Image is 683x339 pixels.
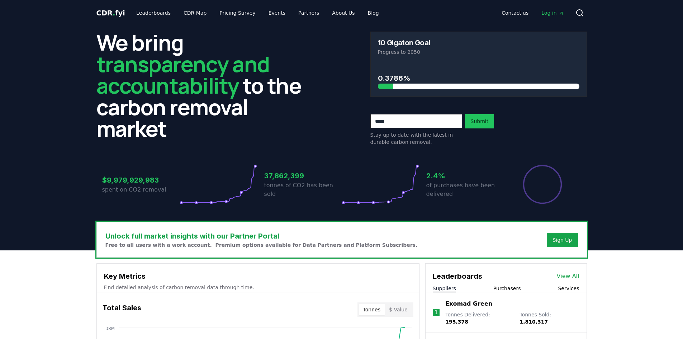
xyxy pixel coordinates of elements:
[96,49,270,100] span: transparency and accountability
[178,6,212,19] a: CDR Map
[293,6,325,19] a: Partners
[104,271,412,282] h3: Key Metrics
[557,272,579,281] a: View All
[493,285,521,292] button: Purchasers
[536,6,569,19] a: Log in
[496,6,534,19] a: Contact us
[522,164,563,204] div: Percentage of sales delivered
[541,9,564,17] span: Log in
[385,304,412,315] button: $ Value
[433,271,482,282] h3: Leaderboards
[214,6,261,19] a: Pricing Survey
[105,326,115,331] tspan: 38M
[326,6,360,19] a: About Us
[96,32,313,139] h2: We bring to the carbon removal market
[131,6,384,19] nav: Main
[434,308,438,317] p: 1
[378,48,579,56] p: Progress to 2050
[102,185,180,194] p: spent on CO2 removal
[102,175,180,185] h3: $9,979,929,983
[426,170,504,181] h3: 2.4%
[264,181,342,198] p: tonnes of CO2 has been sold
[113,9,115,17] span: .
[96,9,125,17] span: CDR fyi
[433,285,456,292] button: Suppliers
[465,114,494,128] button: Submit
[362,6,385,19] a: Blog
[378,39,430,46] h3: 10 Gigaton Goal
[445,300,492,308] a: Exomad Green
[131,6,176,19] a: Leaderboards
[370,131,462,146] p: Stay up to date with the latest in durable carbon removal.
[378,73,579,84] h3: 0.3786%
[105,241,418,249] p: Free to all users with a work account. Premium options available for Data Partners and Platform S...
[547,233,578,247] button: Sign Up
[520,311,579,325] p: Tonnes Sold :
[496,6,569,19] nav: Main
[445,311,512,325] p: Tonnes Delivered :
[263,6,291,19] a: Events
[264,170,342,181] h3: 37,862,399
[520,319,548,325] span: 1,810,317
[426,181,504,198] p: of purchases have been delivered
[103,302,141,317] h3: Total Sales
[96,8,125,18] a: CDR.fyi
[552,236,572,244] a: Sign Up
[445,319,468,325] span: 195,378
[105,231,418,241] h3: Unlock full market insights with our Partner Portal
[558,285,579,292] button: Services
[104,284,412,291] p: Find detailed analysis of carbon removal data through time.
[359,304,385,315] button: Tonnes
